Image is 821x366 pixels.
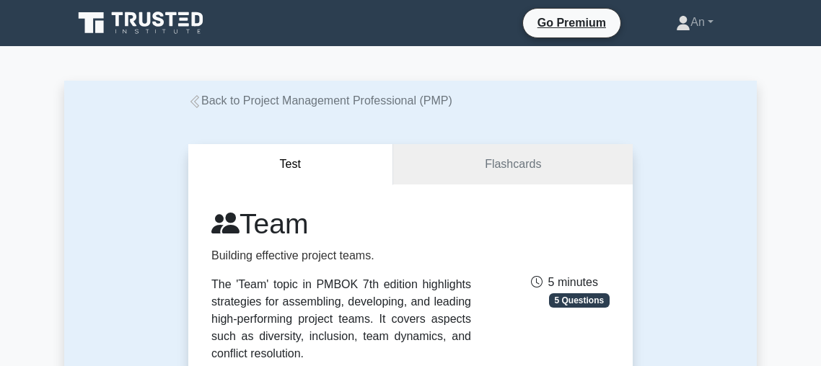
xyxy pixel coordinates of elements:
[211,276,471,362] div: The 'Team' topic in PMBOK 7th edition highlights strategies for assembling, developing, and leadi...
[529,14,615,32] a: Go Premium
[641,8,748,37] a: An
[211,247,471,264] p: Building effective project teams.
[211,207,471,241] h1: Team
[549,293,610,308] span: 5 Questions
[188,94,452,107] a: Back to Project Management Professional (PMP)
[531,276,598,288] span: 5 minutes
[188,144,393,185] button: Test
[393,144,633,185] a: Flashcards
